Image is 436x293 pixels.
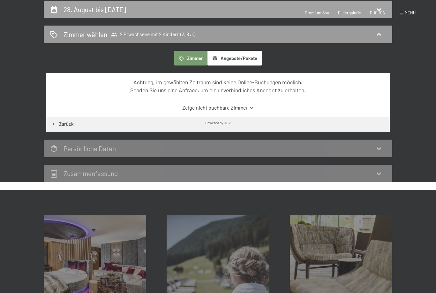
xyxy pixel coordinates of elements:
h2: Persönliche Daten [64,144,116,152]
h2: Zusammen­fassung [64,169,118,177]
a: BUCHEN [370,10,386,15]
a: Zeige nicht buchbare Zimmer [56,104,379,111]
button: Zimmer [174,51,207,66]
a: Bildergalerie [338,10,361,15]
span: Menü [405,10,416,15]
h2: 28. August bis [DATE] [64,5,126,13]
button: Angebote/Pakete [207,51,262,66]
span: 2 Erwachsene mit 2 Kindern (2, 8 J.) [111,31,195,38]
div: Powered by HGV [205,120,231,125]
h2: Zimmer wählen [64,30,107,39]
button: Zurück [46,117,78,132]
div: Achtung, im gewählten Zeitraum sind keine Online-Buchungen möglich. Senden Sie uns eine Anfrage, ... [56,78,379,94]
a: Premium Spa [305,10,329,15]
